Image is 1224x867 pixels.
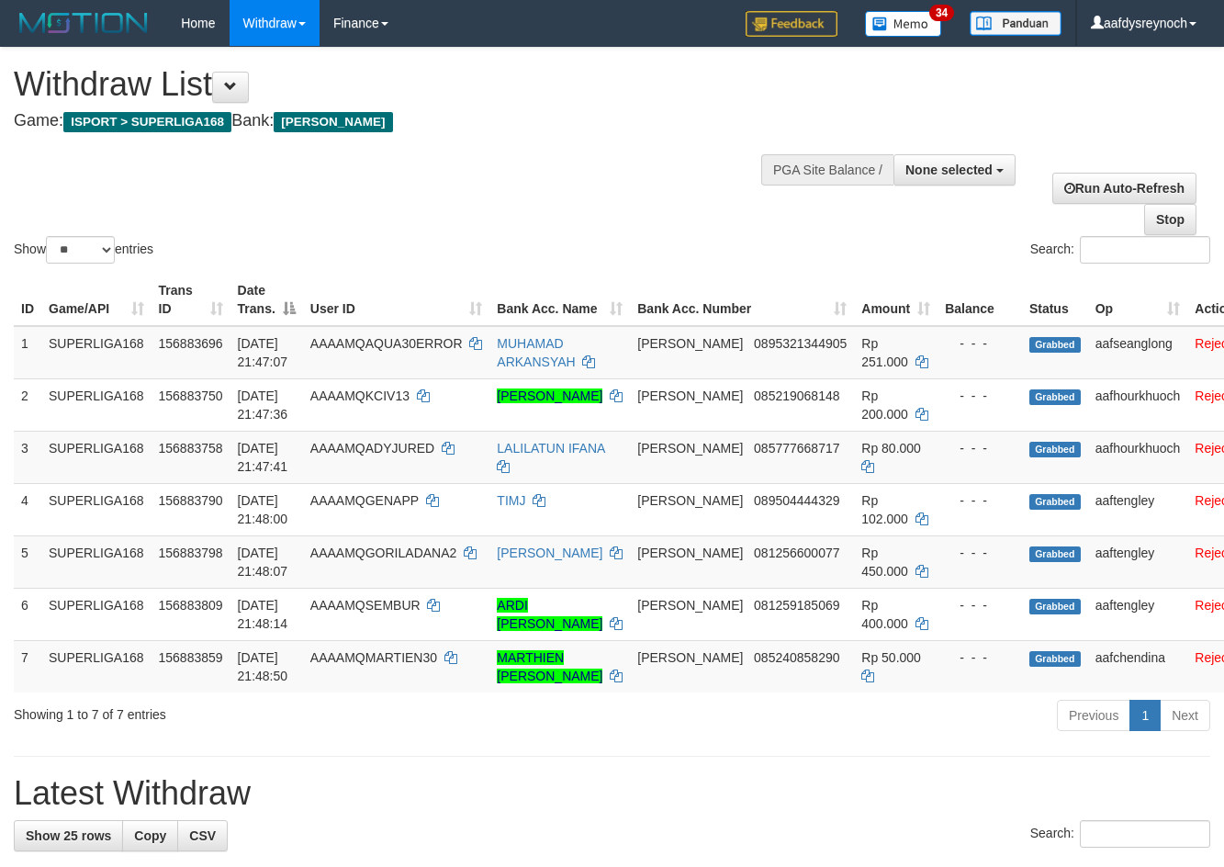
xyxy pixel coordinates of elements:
[945,544,1015,562] div: - - -
[861,598,908,631] span: Rp 400.000
[310,336,463,351] span: AAAAMQAQUA30ERROR
[945,387,1015,405] div: - - -
[905,163,993,177] span: None selected
[1052,173,1196,204] a: Run Auto-Refresh
[754,598,839,613] span: Copy 081259185069 to clipboard
[238,598,288,631] span: [DATE] 21:48:14
[1129,700,1161,731] a: 1
[1029,546,1081,562] span: Grabbed
[310,598,421,613] span: AAAAMQSEMBUR
[938,274,1022,326] th: Balance
[637,493,743,508] span: [PERSON_NAME]
[1088,640,1188,692] td: aafchendina
[274,112,392,132] span: [PERSON_NAME]
[159,546,223,560] span: 156883798
[14,326,41,379] td: 1
[1080,236,1210,264] input: Search:
[854,274,938,326] th: Amount: activate to sort column ascending
[945,439,1015,457] div: - - -
[861,336,908,369] span: Rp 251.000
[159,441,223,456] span: 156883758
[189,828,216,843] span: CSV
[861,546,908,579] span: Rp 450.000
[637,441,743,456] span: [PERSON_NAME]
[865,11,942,37] img: Button%20Memo.svg
[41,483,152,535] td: SUPERLIGA168
[637,598,743,613] span: [PERSON_NAME]
[1088,588,1188,640] td: aaftengley
[1029,442,1081,457] span: Grabbed
[497,388,602,403] a: [PERSON_NAME]
[637,336,743,351] span: [PERSON_NAME]
[303,274,490,326] th: User ID: activate to sort column ascending
[754,388,839,403] span: Copy 085219068148 to clipboard
[159,336,223,351] span: 156883696
[861,441,921,456] span: Rp 80.000
[754,650,839,665] span: Copy 085240858290 to clipboard
[238,650,288,683] span: [DATE] 21:48:50
[46,236,115,264] select: Showentries
[41,274,152,326] th: Game/API: activate to sort column ascending
[1080,820,1210,848] input: Search:
[497,336,575,369] a: MUHAMAD ARKANSYAH
[238,441,288,474] span: [DATE] 21:47:41
[754,546,839,560] span: Copy 081256600077 to clipboard
[14,9,153,37] img: MOTION_logo.png
[310,546,457,560] span: AAAAMQGORILADANA2
[41,431,152,483] td: SUPERLIGA168
[41,535,152,588] td: SUPERLIGA168
[14,66,798,103] h1: Withdraw List
[14,820,123,851] a: Show 25 rows
[1088,431,1188,483] td: aafhourkhuoch
[1030,820,1210,848] label: Search:
[14,431,41,483] td: 3
[177,820,228,851] a: CSV
[63,112,231,132] span: ISPORT > SUPERLIGA168
[1144,204,1196,235] a: Stop
[754,441,839,456] span: Copy 085777668717 to clipboard
[746,11,837,37] img: Feedback.jpg
[637,388,743,403] span: [PERSON_NAME]
[14,112,798,130] h4: Game: Bank:
[310,650,437,665] span: AAAAMQMARTIEN30
[489,274,630,326] th: Bank Acc. Name: activate to sort column ascending
[310,388,410,403] span: AAAAMQKCIV13
[159,388,223,403] span: 156883750
[1030,236,1210,264] label: Search:
[754,336,847,351] span: Copy 0895321344905 to clipboard
[497,493,525,508] a: TIMJ
[1088,326,1188,379] td: aafseanglong
[14,378,41,431] td: 2
[134,828,166,843] span: Copy
[14,588,41,640] td: 6
[238,336,288,369] span: [DATE] 21:47:07
[945,491,1015,510] div: - - -
[14,698,496,724] div: Showing 1 to 7 of 7 entries
[1029,494,1081,510] span: Grabbed
[14,775,1210,812] h1: Latest Withdraw
[929,5,954,21] span: 34
[1088,535,1188,588] td: aaftengley
[497,650,602,683] a: MARTHIEN [PERSON_NAME]
[497,598,602,631] a: ARDI [PERSON_NAME]
[41,378,152,431] td: SUPERLIGA168
[238,493,288,526] span: [DATE] 21:48:00
[230,274,303,326] th: Date Trans.: activate to sort column descending
[14,535,41,588] td: 5
[1088,378,1188,431] td: aafhourkhuoch
[861,650,921,665] span: Rp 50.000
[159,493,223,508] span: 156883790
[41,326,152,379] td: SUPERLIGA168
[1088,274,1188,326] th: Op: activate to sort column ascending
[1029,651,1081,667] span: Grabbed
[861,493,908,526] span: Rp 102.000
[310,441,434,456] span: AAAAMQADYJURED
[1160,700,1210,731] a: Next
[497,441,604,456] a: LALILATUN IFANA
[637,546,743,560] span: [PERSON_NAME]
[159,598,223,613] span: 156883809
[41,640,152,692] td: SUPERLIGA168
[238,546,288,579] span: [DATE] 21:48:07
[122,820,178,851] a: Copy
[1057,700,1130,731] a: Previous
